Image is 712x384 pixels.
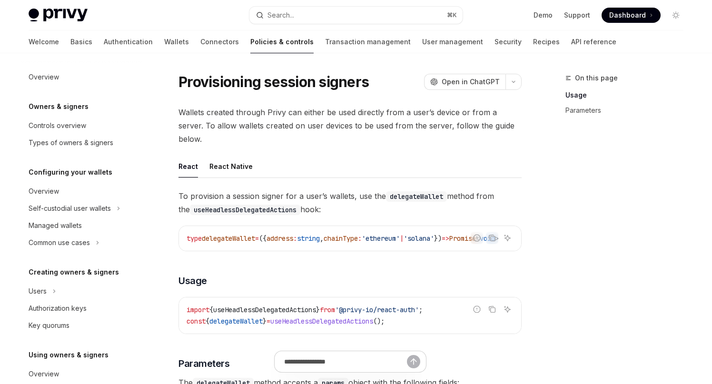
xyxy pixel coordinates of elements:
span: : [358,234,362,243]
span: from [320,305,335,314]
code: useHeadlessDelegatedActions [190,205,300,215]
span: import [187,305,209,314]
h5: Owners & signers [29,101,89,112]
span: = [255,234,259,243]
a: Usage [565,88,691,103]
h5: Using owners & signers [29,349,109,361]
button: Open search [249,7,463,24]
span: useHeadlessDelegatedActions [270,317,373,325]
span: }) [434,234,442,243]
span: address [267,234,293,243]
span: Usage [178,274,207,287]
a: Authentication [104,30,153,53]
h1: Provisioning session signers [178,73,369,90]
div: Managed wallets [29,220,82,231]
a: Wallets [164,30,189,53]
a: Managed wallets [21,217,143,234]
div: Controls overview [29,120,86,131]
button: Copy the contents from the code block [486,303,498,315]
button: Ask AI [501,303,514,315]
span: string [297,234,320,243]
span: useHeadlessDelegatedActions [213,305,316,314]
button: Toggle Users section [21,283,143,300]
button: Send message [407,355,420,368]
button: Copy the contents from the code block [486,232,498,244]
button: Ask AI [501,232,514,244]
span: => [442,234,449,243]
span: Promise [449,234,476,243]
a: Overview [21,365,143,383]
span: On this page [575,72,618,84]
span: '@privy-io/react-auth' [335,305,419,314]
button: Toggle dark mode [668,8,683,23]
span: Dashboard [609,10,646,20]
a: Connectors [200,30,239,53]
span: chainType [324,234,358,243]
span: Open in ChatGPT [442,77,500,87]
a: Overview [21,183,143,200]
a: Controls overview [21,117,143,134]
div: Search... [267,10,294,21]
a: Parameters [565,103,691,118]
span: | [400,234,404,243]
div: Common use cases [29,237,90,248]
span: Wallets created through Privy can either be used directly from a user’s device or from a server. ... [178,106,522,146]
a: API reference [571,30,616,53]
div: React Native [209,155,253,177]
a: Demo [534,10,553,20]
span: : [293,234,297,243]
div: Authorization keys [29,303,87,314]
button: Report incorrect code [471,232,483,244]
a: Policies & controls [250,30,314,53]
div: Types of owners & signers [29,137,113,148]
span: 'ethereum' [362,234,400,243]
span: } [263,317,267,325]
span: (); [373,317,385,325]
button: Open in ChatGPT [424,74,505,90]
span: ({ [259,234,267,243]
button: Report incorrect code [471,303,483,315]
img: light logo [29,9,88,22]
div: Overview [29,71,59,83]
a: Security [494,30,522,53]
span: type [187,234,202,243]
span: { [206,317,209,325]
code: delegateWallet [386,191,447,202]
a: Authorization keys [21,300,143,317]
button: Toggle Self-custodial user wallets section [21,200,143,217]
span: = [267,317,270,325]
span: delegateWallet [202,234,255,243]
div: Self-custodial user wallets [29,203,111,214]
a: Types of owners & signers [21,134,143,151]
div: React [178,155,198,177]
div: Users [29,286,47,297]
button: Toggle Common use cases section [21,234,143,251]
h5: Configuring your wallets [29,167,112,178]
a: Recipes [533,30,560,53]
input: Ask a question... [284,351,407,372]
span: delegateWallet [209,317,263,325]
span: const [187,317,206,325]
a: Dashboard [602,8,661,23]
div: Key quorums [29,320,69,331]
span: , [320,234,324,243]
a: User management [422,30,483,53]
a: Basics [70,30,92,53]
a: Transaction management [325,30,411,53]
span: ; [419,305,423,314]
div: Overview [29,186,59,197]
span: } [316,305,320,314]
a: Support [564,10,590,20]
a: Key quorums [21,317,143,334]
span: To provision a session signer for a user’s wallets, use the method from the hook: [178,189,522,216]
div: Overview [29,368,59,380]
a: Overview [21,69,143,86]
span: { [209,305,213,314]
span: ⌘ K [447,11,457,19]
h5: Creating owners & signers [29,266,119,278]
span: 'solana' [404,234,434,243]
a: Welcome [29,30,59,53]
